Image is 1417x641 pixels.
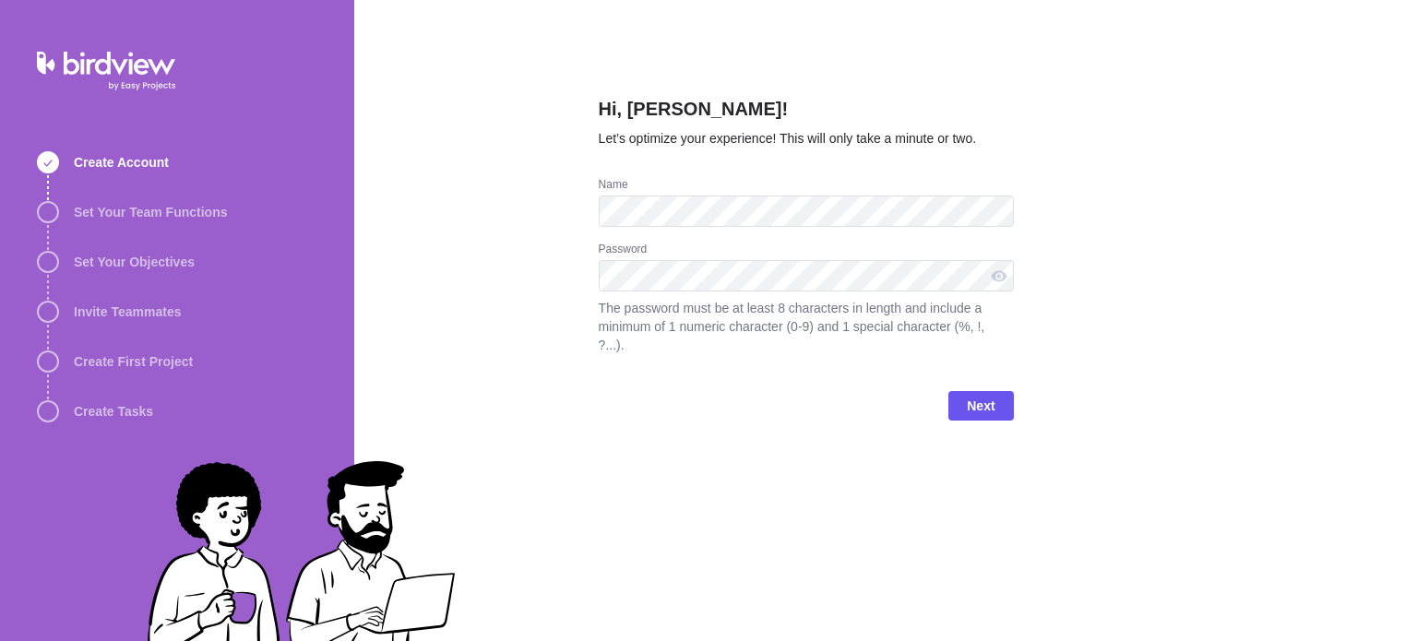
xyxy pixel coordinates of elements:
h2: Hi, [PERSON_NAME]! [599,96,1014,129]
span: The password must be at least 8 characters in length and include a minimum of 1 numeric character... [599,299,1014,354]
span: Set Your Objectives [74,253,195,271]
span: Next [967,395,994,417]
span: Create First Project [74,352,193,371]
div: Name [599,177,1014,196]
span: Create Tasks [74,402,153,421]
span: Next [948,391,1013,421]
span: Let’s optimize your experience! This will only take a minute or two. [599,131,977,146]
span: Invite Teammates [74,303,181,321]
span: Set Your Team Functions [74,203,227,221]
div: Password [599,242,1014,260]
span: Create Account [74,153,169,172]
